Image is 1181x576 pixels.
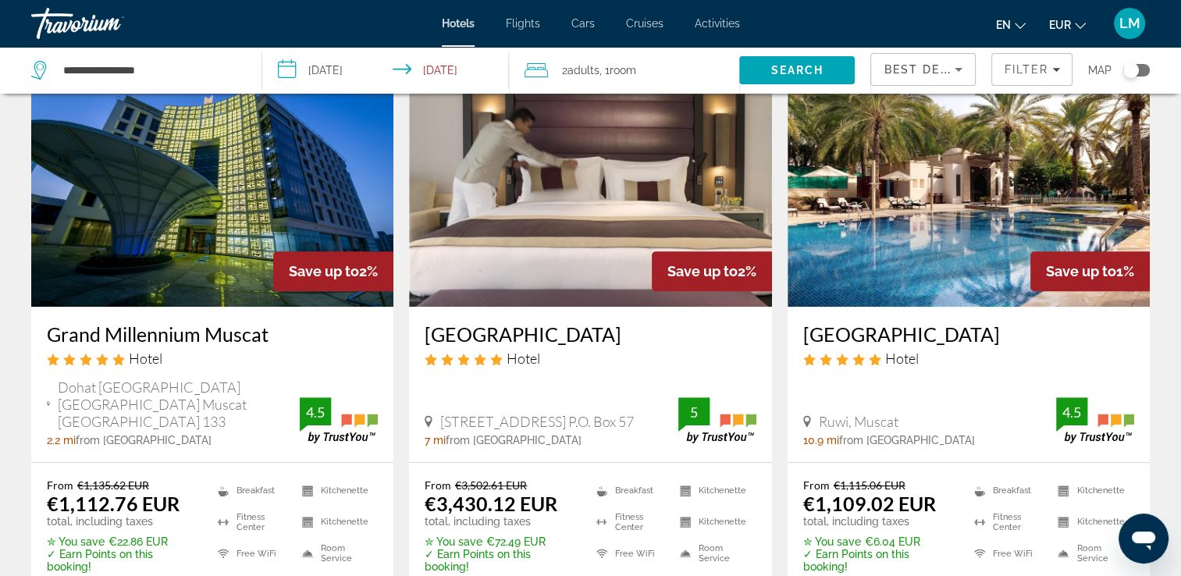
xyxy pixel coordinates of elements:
span: Hotel [507,350,540,367]
li: Fitness Center [966,510,1051,534]
div: 4.5 [1056,403,1087,421]
img: TrustYou guest rating badge [1056,397,1134,443]
div: 5 star Hotel [47,350,378,367]
li: Room Service [1050,542,1134,565]
div: 5 [678,403,710,421]
del: €3,502.61 EUR [455,478,527,492]
a: Travorium [31,3,187,44]
span: Best Deals [884,63,965,76]
button: Toggle map [1112,63,1150,77]
span: From [47,478,73,492]
del: €1,135.62 EUR [77,478,149,492]
p: €72.49 EUR [425,535,576,548]
a: [GEOGRAPHIC_DATA] [803,322,1134,346]
span: en [996,19,1011,31]
a: Cars [571,17,595,30]
p: ✓ Earn Points on this booking! [803,548,955,573]
a: Grand Millennium Muscat [47,322,378,346]
div: 5 star Hotel [803,350,1134,367]
a: Activities [695,17,740,30]
li: Kitchenette [1050,510,1134,534]
div: 2% [652,251,772,291]
span: ✮ You save [803,535,861,548]
p: total, including taxes [425,515,576,528]
a: Cruises [626,17,663,30]
li: Free WiFi [589,542,673,565]
span: ✮ You save [425,535,482,548]
button: Travelers: 2 adults, 0 children [509,47,740,94]
span: LM [1119,16,1140,31]
span: Save up to [289,263,359,279]
button: Change currency [1049,13,1086,36]
li: Kitchenette [294,478,379,502]
img: Kempinski Hotel Muscat [409,57,771,307]
button: Search [739,56,855,84]
p: €6.04 EUR [803,535,955,548]
span: From [803,478,830,492]
input: Search hotel destination [62,59,238,82]
span: EUR [1049,19,1071,31]
span: Room [610,64,636,76]
span: 2 [562,59,599,81]
li: Room Service [672,542,756,565]
ins: €1,109.02 EUR [803,492,936,515]
button: Change language [996,13,1026,36]
span: 10.9 mi [803,434,839,446]
li: Kitchenette [1050,478,1134,502]
li: Kitchenette [672,478,756,502]
a: [GEOGRAPHIC_DATA] [425,322,756,346]
span: 2.2 mi [47,434,76,446]
span: Map [1088,59,1112,81]
span: From [425,478,451,492]
mat-select: Sort by [884,60,962,79]
span: Filter [1004,63,1048,76]
span: from [GEOGRAPHIC_DATA] [76,434,212,446]
ins: €1,112.76 EUR [47,492,180,515]
span: Save up to [667,263,738,279]
p: total, including taxes [803,515,955,528]
button: Select check in and out date [262,47,509,94]
span: 7 mi [425,434,446,446]
div: 4.5 [300,403,331,421]
span: Save up to [1046,263,1116,279]
span: Hotel [129,350,162,367]
span: from [GEOGRAPHIC_DATA] [446,434,582,446]
del: €1,115.06 EUR [834,478,905,492]
a: Flights [506,17,540,30]
img: TrustYou guest rating badge [678,397,756,443]
p: ✓ Earn Points on this booking! [425,548,576,573]
span: ✮ You save [47,535,105,548]
li: Breakfast [966,478,1051,502]
li: Kitchenette [672,510,756,534]
p: €22.86 EUR [47,535,198,548]
div: 1% [1030,251,1150,291]
li: Fitness Center [589,510,673,534]
span: Adults [567,64,599,76]
li: Fitness Center [210,510,294,534]
img: Grand Millennium Muscat [31,57,393,307]
p: total, including taxes [47,515,198,528]
div: 5 star Hotel [425,350,756,367]
span: from [GEOGRAPHIC_DATA] [839,434,975,446]
iframe: Bouton de lancement de la fenêtre de messagerie [1119,514,1169,564]
li: Free WiFi [966,542,1051,565]
button: Filters [991,53,1073,86]
p: ✓ Earn Points on this booking! [47,548,198,573]
a: Hotels [442,17,475,30]
li: Breakfast [589,478,673,502]
span: Hotel [885,350,919,367]
li: Free WiFi [210,542,294,565]
img: Sheraton Oman Hotel [788,57,1150,307]
li: Kitchenette [294,510,379,534]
